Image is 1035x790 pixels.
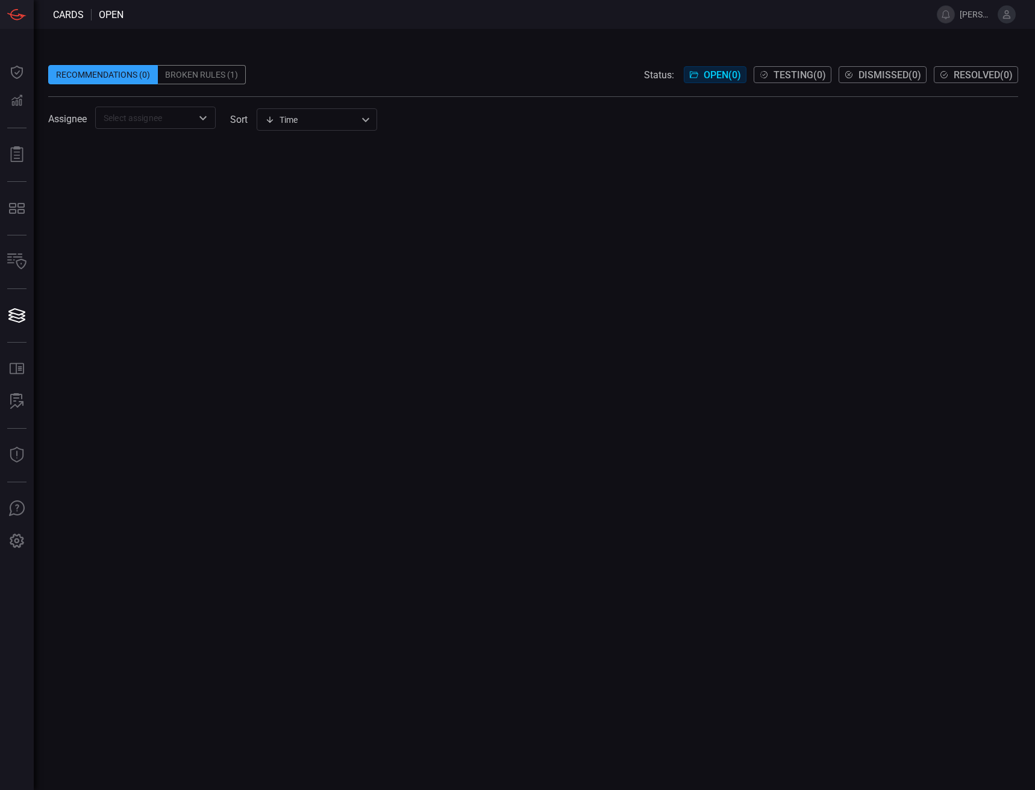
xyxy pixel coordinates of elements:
button: Threat Intelligence [2,441,31,470]
span: Assignee [48,113,87,125]
button: Dismissed(0) [839,66,927,83]
div: Broken Rules (1) [158,65,246,84]
button: Dashboard [2,58,31,87]
button: Resolved(0) [934,66,1018,83]
span: Resolved ( 0 ) [954,69,1013,81]
button: Open [195,110,211,126]
button: MITRE - Detection Posture [2,194,31,223]
div: Time [265,114,358,126]
input: Select assignee [99,110,192,125]
span: Dismissed ( 0 ) [858,69,921,81]
span: Testing ( 0 ) [774,69,826,81]
span: Cards [53,9,84,20]
span: Open ( 0 ) [704,69,741,81]
button: Ask Us A Question [2,494,31,523]
span: [PERSON_NAME].[PERSON_NAME] [960,10,993,19]
button: Rule Catalog [2,355,31,384]
button: Reports [2,140,31,169]
span: Status: [644,69,674,81]
button: Cards [2,301,31,330]
div: Recommendations (0) [48,65,158,84]
button: Detections [2,87,31,116]
label: sort [230,114,248,125]
button: ALERT ANALYSIS [2,387,31,416]
button: Preferences [2,527,31,556]
button: Testing(0) [754,66,831,83]
span: open [99,9,124,20]
button: Inventory [2,247,31,276]
button: Open(0) [684,66,746,83]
